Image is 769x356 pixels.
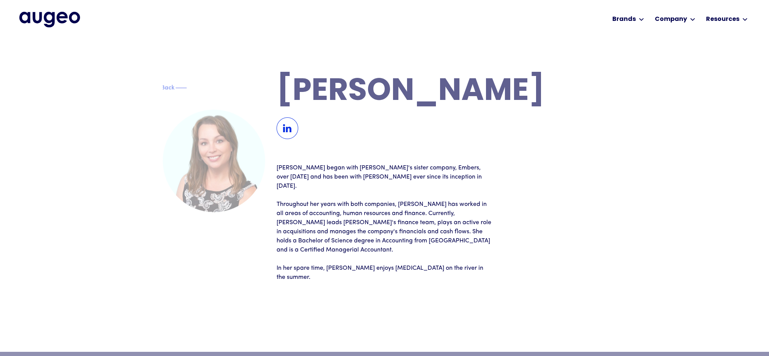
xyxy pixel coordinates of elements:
img: Blue decorative line [175,83,187,92]
div: Resources [706,15,739,24]
div: Brands [612,15,636,24]
div: Company [655,15,687,24]
h1: [PERSON_NAME] [277,77,607,108]
a: home [19,12,80,27]
img: LinkedIn Icon [277,117,298,139]
a: Blue text arrowBackBlue decorative line [163,84,195,92]
p: Throughout her years with both companies, [PERSON_NAME] has worked in all areas of accounting, hu... [277,200,493,255]
img: Augeo's full logo in midnight blue. [19,12,80,27]
p: [PERSON_NAME] began with [PERSON_NAME]'s sister company, Embers, over [DATE] and has been with [P... [277,163,493,191]
div: Back [161,82,175,91]
p: ‍ [277,191,493,200]
p: In her spare time, [PERSON_NAME] enjoys [MEDICAL_DATA] on the river in the summer. [277,264,493,282]
p: ‍ [277,255,493,264]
